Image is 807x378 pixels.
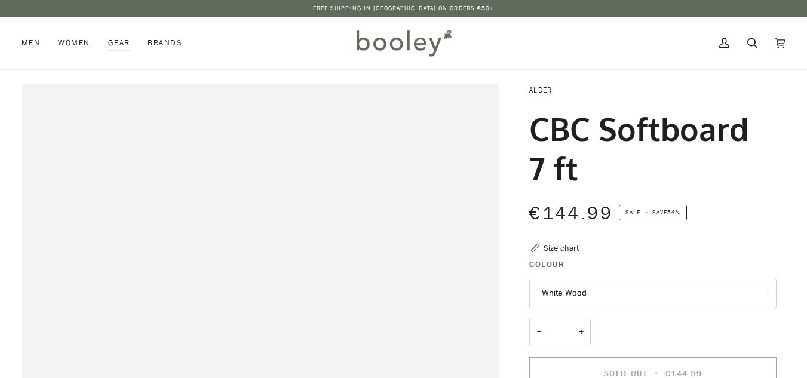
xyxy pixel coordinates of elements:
[572,319,591,346] button: +
[58,37,90,49] span: Women
[22,17,49,69] a: Men
[313,4,495,13] p: Free Shipping in [GEOGRAPHIC_DATA] on Orders €50+
[619,205,687,220] span: Save
[625,208,640,217] span: Sale
[529,319,548,346] button: −
[667,208,680,217] span: 54%
[148,37,182,49] span: Brands
[544,242,579,254] div: Size chart
[529,85,552,95] a: Alder
[529,279,777,308] button: White Wood
[529,201,613,226] span: €144.99
[529,109,768,188] h1: CBC Softboard 7 ft
[22,37,40,49] span: Men
[351,26,456,60] img: Booley
[99,17,139,69] a: Gear
[529,319,591,346] input: Quantity
[49,17,99,69] a: Women
[108,37,130,49] span: Gear
[529,258,564,271] span: Colour
[642,208,652,217] em: •
[139,17,191,69] a: Brands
